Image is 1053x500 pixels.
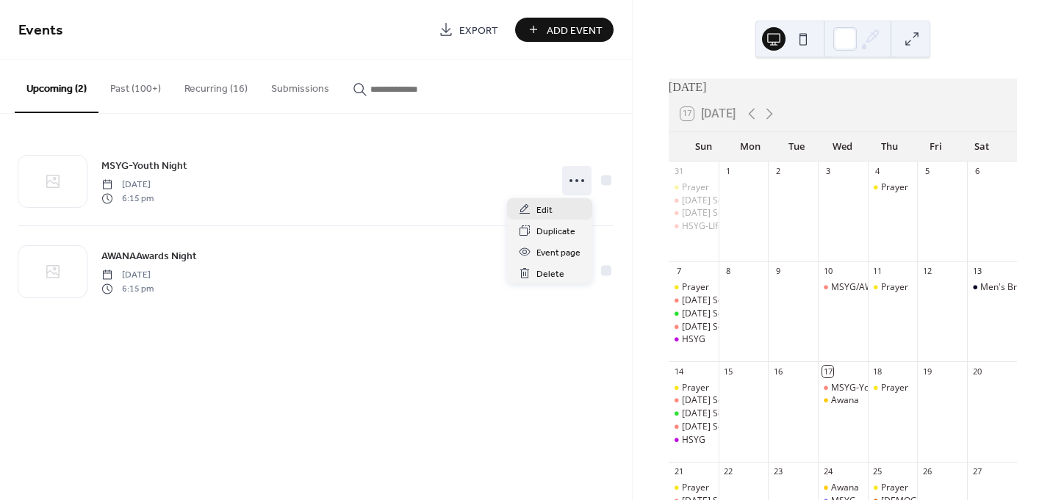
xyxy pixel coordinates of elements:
div: HSYG-LIfeLight [682,220,743,233]
span: AWANAAwards Night [101,249,197,264]
div: 17 [822,366,833,377]
div: [DATE] Service [682,195,743,207]
div: [DATE] Service [682,421,743,433]
div: 20 [971,366,982,377]
span: Export [459,23,498,38]
span: Duplicate [536,224,575,239]
div: [DATE] Service [682,207,743,220]
div: Prayer [669,281,719,294]
a: AWANAAwards Night [101,247,197,264]
div: Sunday Service [669,294,719,307]
div: Prayer [682,181,709,194]
div: HSYG [669,333,719,346]
div: Sunday Service [669,195,719,207]
div: Sunday Service [669,394,719,407]
div: 14 [673,366,684,377]
div: Prayer [881,181,908,194]
div: Prayer [868,382,918,394]
div: 22 [723,466,734,477]
span: Event page [536,245,581,261]
div: Wed [819,132,866,162]
div: Sunday Service [669,421,719,433]
div: 23 [772,466,783,477]
div: 21 [673,466,684,477]
div: 9 [772,266,783,277]
div: Sat [959,132,1005,162]
span: 6:15 pm [101,192,154,205]
div: Fri [913,132,959,162]
div: 25 [872,466,883,477]
div: Sunday Service [669,321,719,333]
div: Thu [866,132,912,162]
div: HSYG [682,434,705,446]
div: 8 [723,266,734,277]
div: [DATE] [669,79,1017,96]
span: Events [18,16,63,45]
div: 2 [772,166,783,177]
div: 7 [673,266,684,277]
div: [DATE] Service [682,294,743,307]
div: Mon [727,132,773,162]
div: HSYG [682,333,705,346]
div: 4 [872,166,883,177]
div: MSYG/AWANA Open House [831,281,944,294]
div: Awana [818,394,868,407]
div: 11 [872,266,883,277]
div: 27 [971,466,982,477]
div: Sun [680,132,727,162]
button: Recurring (16) [173,59,259,112]
div: 26 [921,466,932,477]
button: Submissions [259,59,341,112]
div: Prayer [868,482,918,494]
div: 19 [921,366,932,377]
span: Delete [536,267,564,282]
div: 31 [673,166,684,177]
div: Awana [831,482,859,494]
button: Upcoming (2) [15,59,98,113]
span: [DATE] [101,269,154,282]
div: Prayer [669,181,719,194]
button: Add Event [515,18,614,42]
div: MSYG/AWANA Open House [818,281,868,294]
div: 12 [921,266,932,277]
div: Prayer [682,482,709,494]
div: 10 [822,266,833,277]
div: HSYG [669,434,719,446]
div: [DATE] Service [682,321,743,333]
span: Edit [536,203,553,218]
div: Sunday School [669,407,719,420]
div: 24 [822,466,833,477]
button: Past (100+) [98,59,173,112]
div: [DATE] Service [682,394,743,407]
div: Prayer [868,281,918,294]
div: Prayer [669,382,719,394]
div: MSYG-Youth Night [831,382,907,394]
div: Prayer [868,181,918,194]
div: MSYG-Youth Night [818,382,868,394]
div: Men's Breakfast [967,281,1017,294]
div: Prayer [881,382,908,394]
div: Prayer [682,382,709,394]
div: 6 [971,166,982,177]
span: MSYG-Youth Night [101,159,187,174]
div: [DATE] School [682,407,740,420]
div: Prayer [669,482,719,494]
div: 3 [822,166,833,177]
div: Prayer [682,281,709,294]
div: Prayer [881,482,908,494]
div: [DATE] School [682,308,740,320]
span: [DATE] [101,178,154,192]
div: 5 [921,166,932,177]
div: Men's Breakfast [980,281,1047,294]
span: 6:15 pm [101,282,154,295]
a: Export [428,18,509,42]
div: 18 [872,366,883,377]
div: Prayer [881,281,908,294]
div: Awana [818,482,868,494]
div: Sunday School [669,308,719,320]
div: HSYG-LIfeLight [669,220,719,233]
div: Tue [773,132,819,162]
div: 1 [723,166,734,177]
a: MSYG-Youth Night [101,157,187,174]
